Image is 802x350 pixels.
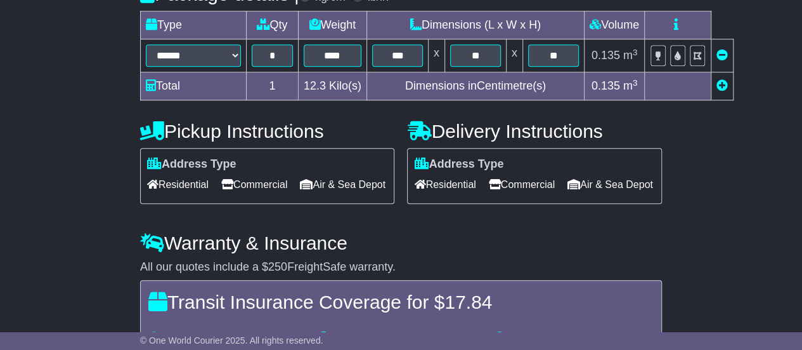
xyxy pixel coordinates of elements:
td: 1 [246,72,298,100]
h4: Delivery Instructions [407,121,662,142]
td: Kilo(s) [298,72,366,100]
span: 17.84 [444,292,492,313]
td: x [506,39,522,72]
span: m [623,79,638,92]
span: 0.135 [592,49,620,62]
div: Damage to your package [314,332,487,346]
h4: Pickup Instructions [140,121,395,142]
td: x [428,39,444,72]
span: Air & Sea Depot [567,175,653,194]
td: Weight [298,11,366,39]
h4: Warranty & Insurance [140,232,662,253]
a: Remove this item [716,49,728,62]
div: All our quotes include a $ FreightSafe warranty. [140,260,662,274]
td: Type [140,11,246,39]
span: 250 [268,260,287,273]
td: Total [140,72,246,100]
span: 12.3 [304,79,326,92]
td: Dimensions in Centimetre(s) [366,72,584,100]
td: Volume [584,11,644,39]
sup: 3 [633,48,638,57]
td: Dimensions (L x W x H) [366,11,584,39]
span: Residential [147,175,209,194]
span: Air & Sea Depot [300,175,385,194]
a: Add new item [716,79,728,92]
label: Address Type [414,158,503,172]
h4: Transit Insurance Coverage for $ [148,292,654,313]
span: Residential [414,175,475,194]
div: If your package is stolen [488,332,660,346]
span: Commercial [489,175,555,194]
span: 0.135 [592,79,620,92]
td: Qty [246,11,298,39]
label: Address Type [147,158,236,172]
span: Commercial [221,175,287,194]
span: © One World Courier 2025. All rights reserved. [140,335,323,346]
sup: 3 [633,78,638,88]
div: Loss of your package [142,332,314,346]
span: m [623,49,638,62]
